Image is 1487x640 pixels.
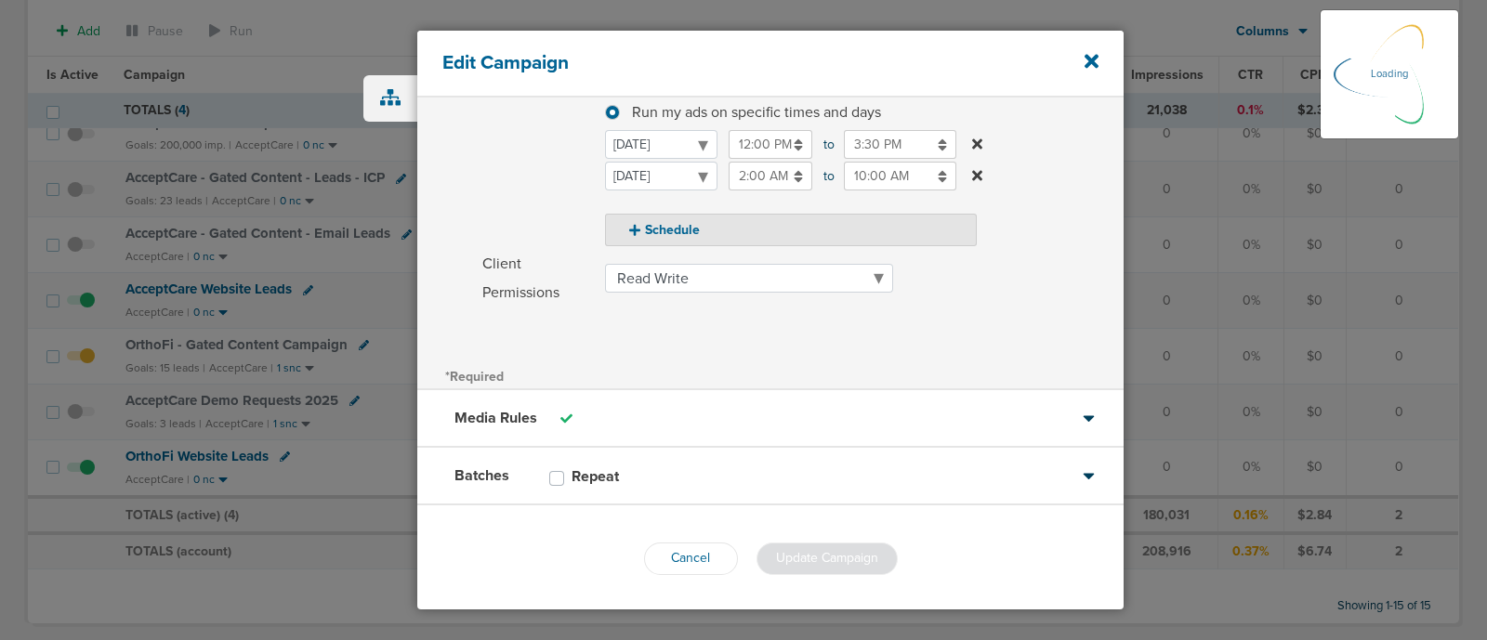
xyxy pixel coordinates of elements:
[967,130,987,159] button: to
[729,162,812,190] input: to
[605,162,717,190] select: to
[823,130,833,159] span: to
[605,264,893,293] select: Client Permissions
[605,214,977,246] button: Schedule Run my ads all days and all hours Run my ads on specific times and days to to
[482,250,594,307] span: Client Permissions
[445,369,504,385] span: *Required
[729,130,812,159] input: to
[844,162,956,190] input: to
[482,48,594,246] span: Schedule
[967,162,987,190] button: to
[644,542,738,575] button: Cancel
[632,103,881,122] span: Run my ads on specific times and days
[454,409,537,427] h3: Media Rules
[1371,63,1408,85] p: Loading
[442,51,1033,74] h4: Edit Campaign
[572,467,619,486] h3: Repeat
[844,130,956,159] input: to
[454,466,509,485] h3: Batches
[823,162,833,190] span: to
[605,130,717,159] select: to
